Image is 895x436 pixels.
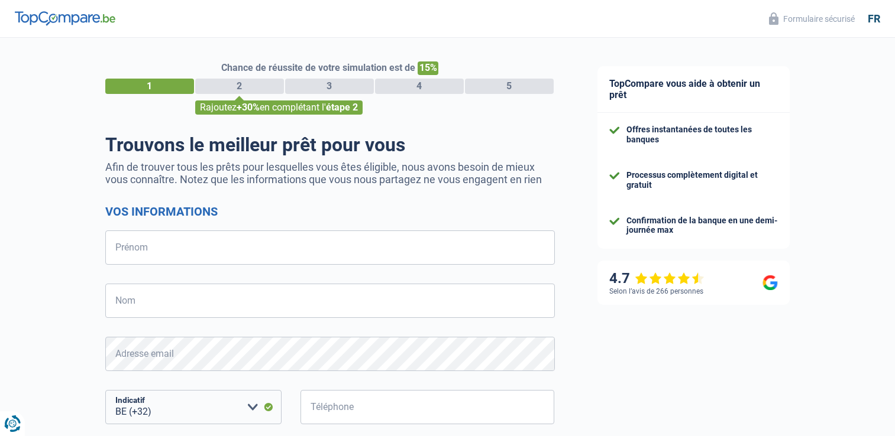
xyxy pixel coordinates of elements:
div: 1 [105,79,194,94]
h1: Trouvons le meilleur prêt pour vous [105,134,555,156]
div: 4 [375,79,464,94]
div: 3 [285,79,374,94]
div: 4.7 [609,270,705,287]
img: TopCompare Logo [15,11,115,25]
span: étape 2 [326,102,358,113]
div: Offres instantanées de toutes les banques [626,125,778,145]
div: TopCompare vous aide à obtenir un prêt [597,66,790,113]
span: Chance de réussite de votre simulation est de [221,62,415,73]
h2: Vos informations [105,204,555,219]
div: Confirmation de la banque en une demi-journée max [626,216,778,236]
div: 5 [465,79,554,94]
input: 401020304 [301,390,555,424]
button: Formulaire sécurisé [762,9,862,28]
div: 2 [195,79,284,94]
div: fr [868,12,880,25]
span: +30% [237,102,260,113]
div: Processus complètement digital et gratuit [626,170,778,190]
div: Rajoutez en complétant l' [195,100,363,115]
span: 15% [418,61,438,75]
p: Afin de trouver tous les prêts pour lesquelles vous êtes éligible, nous avons besoin de mieux vou... [105,161,555,186]
div: Selon l’avis de 266 personnes [609,287,703,295]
